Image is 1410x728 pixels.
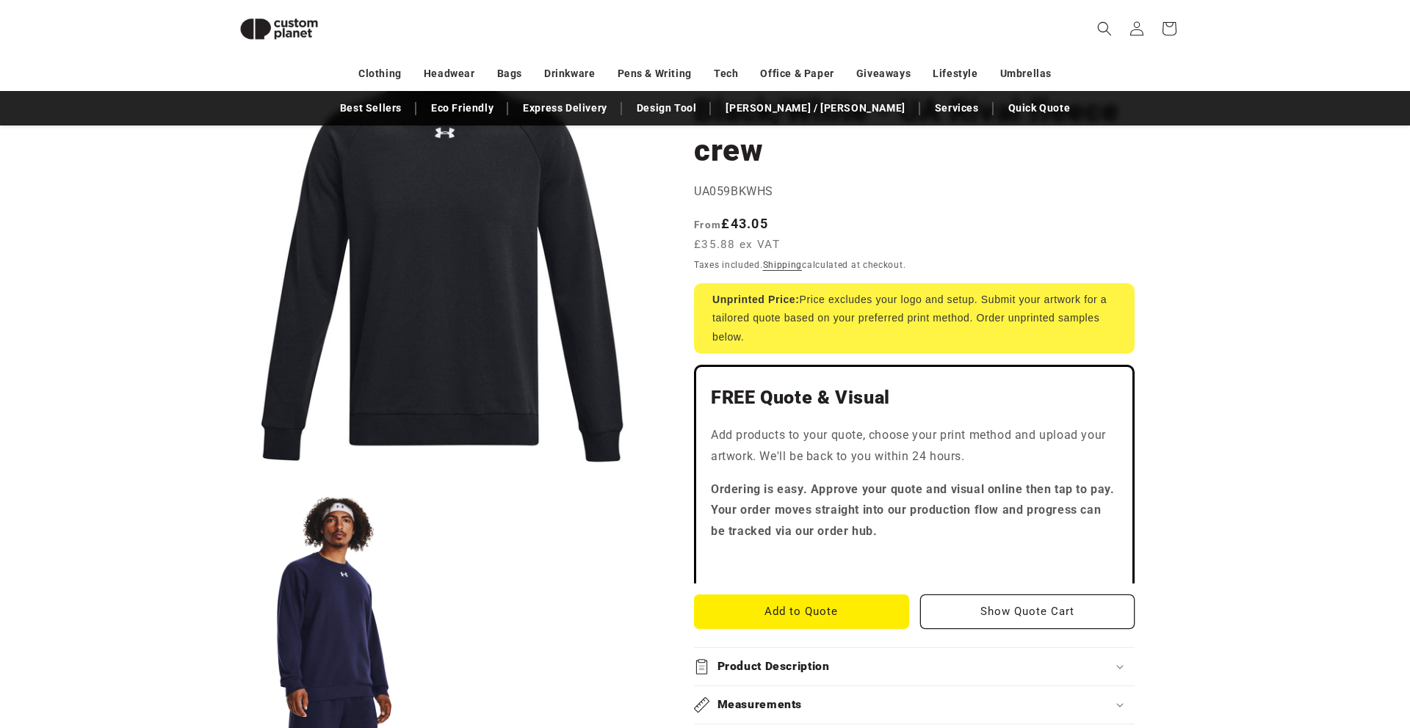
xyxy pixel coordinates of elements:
[694,219,721,230] span: From
[358,61,402,87] a: Clothing
[1000,61,1052,87] a: Umbrellas
[711,482,1115,539] strong: Ordering is easy. Approve your quote and visual online then tap to pay. Your order moves straight...
[712,294,800,305] strong: Unprinted Price:
[694,686,1135,724] summary: Measurements
[694,184,773,198] span: UA059BKWHS
[1088,12,1121,45] summary: Search
[711,425,1118,467] p: Add products to your quote, choose your print method and upload your artwork. We'll be back to yo...
[544,61,595,87] a: Drinkware
[629,95,704,121] a: Design Tool
[694,594,909,629] button: Add to Quote
[424,95,501,121] a: Eco Friendly
[856,61,911,87] a: Giveaways
[1001,95,1078,121] a: Quick Quote
[763,260,803,270] a: Shipping
[694,236,780,253] span: £35.88 ex VAT
[694,283,1135,354] div: Price excludes your logo and setup. Submit your artwork for a tailored quote based on your prefer...
[516,95,615,121] a: Express Delivery
[497,61,522,87] a: Bags
[717,697,803,713] h2: Measurements
[928,95,986,121] a: Services
[1158,569,1410,728] iframe: Chat Widget
[694,91,1135,170] h1: Black/White - UA Rival fleece crew
[333,95,409,121] a: Best Sellers
[694,258,1135,272] div: Taxes included. calculated at checkout.
[694,216,768,231] strong: £43.05
[711,386,1118,409] h2: FREE Quote & Visual
[717,659,830,674] h2: Product Description
[694,648,1135,685] summary: Product Description
[618,61,692,87] a: Pens & Writing
[933,61,977,87] a: Lifestyle
[228,6,330,52] img: Custom Planet
[920,594,1135,629] button: Show Quote Cart
[760,61,834,87] a: Office & Paper
[711,554,1118,569] iframe: Customer reviews powered by Trustpilot
[424,61,475,87] a: Headwear
[718,95,912,121] a: [PERSON_NAME] / [PERSON_NAME]
[714,61,738,87] a: Tech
